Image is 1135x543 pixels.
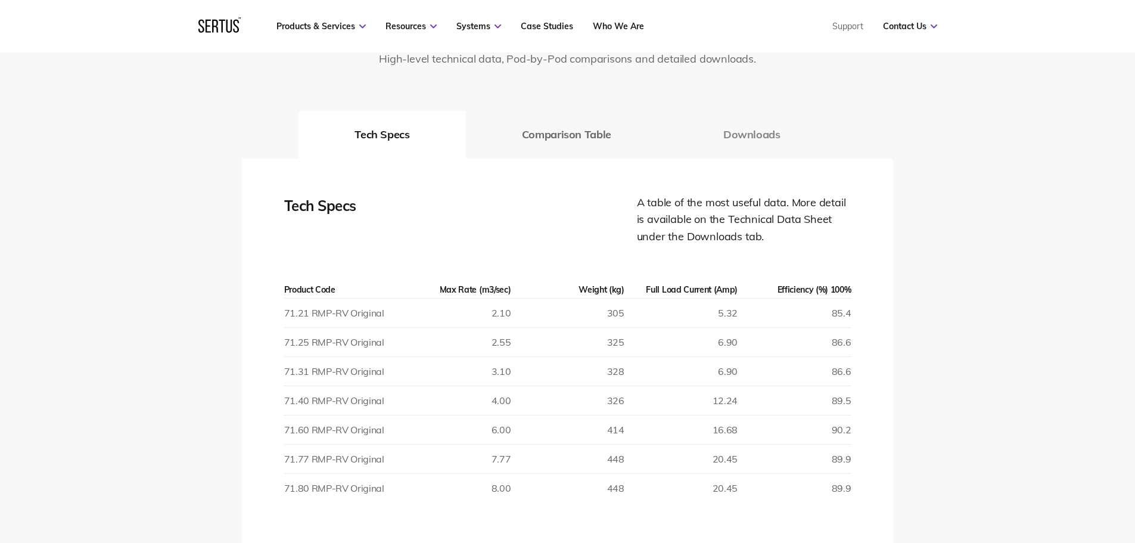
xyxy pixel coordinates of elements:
[397,281,511,299] th: Max Rate (m3/sec)
[284,52,851,66] p: High-level technical data, Pod-by-Pod comparisons and detailed downloads.
[284,386,397,415] td: 71.40 RMP-RV Original
[511,356,624,386] td: 328
[284,194,403,246] div: Tech Specs
[397,473,511,502] td: 8.00
[511,327,624,356] td: 325
[624,356,738,386] td: 6.90
[624,415,738,444] td: 16.68
[883,21,937,32] a: Contact Us
[738,298,851,327] td: 85.4
[738,386,851,415] td: 89.5
[397,444,511,473] td: 7.77
[738,473,851,502] td: 89.9
[832,21,863,32] a: Support
[284,356,397,386] td: 71.31 RMP-RV Original
[284,473,397,502] td: 71.80 RMP-RV Original
[624,473,738,502] td: 20.45
[667,111,837,159] button: Downloads
[397,356,511,386] td: 3.10
[284,327,397,356] td: 71.25 RMP-RV Original
[921,405,1135,543] iframe: Chat Widget
[511,281,624,299] th: Weight (kg)
[284,281,397,299] th: Product Code
[397,415,511,444] td: 6.00
[593,21,644,32] a: Who We Are
[624,298,738,327] td: 5.32
[511,386,624,415] td: 326
[511,444,624,473] td: 448
[738,444,851,473] td: 89.9
[624,327,738,356] td: 6.90
[738,356,851,386] td: 86.6
[738,415,851,444] td: 90.2
[276,21,366,32] a: Products & Services
[397,327,511,356] td: 2.55
[397,298,511,327] td: 2.10
[511,415,624,444] td: 414
[511,298,624,327] td: 305
[511,473,624,502] td: 448
[624,281,738,299] th: Full Load Current (Amp)
[284,415,397,444] td: 71.60 RMP-RV Original
[738,281,851,299] th: Efficiency (%) 100%
[738,327,851,356] td: 86.6
[385,21,437,32] a: Resources
[397,386,511,415] td: 4.00
[466,111,667,159] button: Comparison Table
[284,298,397,327] td: 71.21 RMP-RV Original
[637,194,851,246] div: A table of the most useful data. More detail is available on the Technical Data Sheet under the D...
[624,386,738,415] td: 12.24
[456,21,501,32] a: Systems
[284,444,397,473] td: 71.77 RMP-RV Original
[624,444,738,473] td: 20.45
[521,21,573,32] a: Case Studies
